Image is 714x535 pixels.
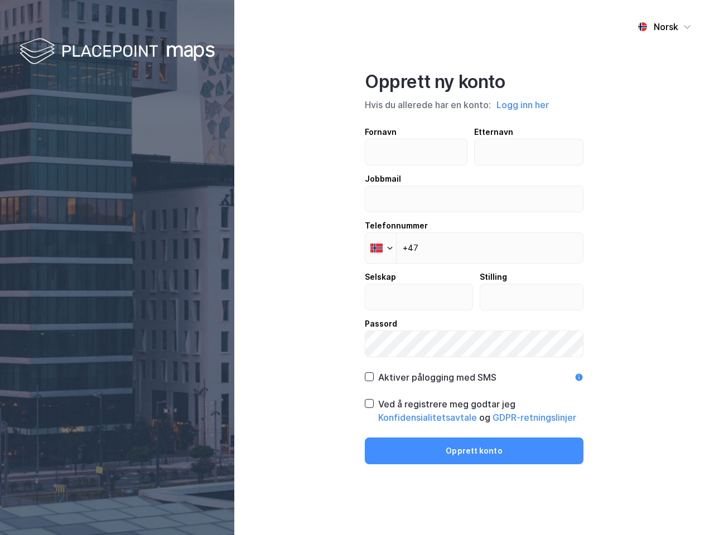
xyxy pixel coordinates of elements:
[378,397,583,424] div: Ved å registrere meg godtar jeg og
[480,270,584,284] div: Stilling
[378,371,496,384] div: Aktiver pålogging med SMS
[365,71,583,93] div: Opprett ny konto
[365,233,396,263] div: Norway: + 47
[365,317,583,330] div: Passord
[493,98,552,112] button: Logg inn her
[365,437,583,464] button: Opprett konto
[365,98,583,112] div: Hvis du allerede har en konto:
[20,36,215,69] img: logo-white.f07954bde2210d2a523dddb988cd2aa7.svg
[658,481,714,535] iframe: Chat Widget
[365,270,473,284] div: Selskap
[365,219,583,232] div: Telefonnummer
[365,172,583,186] div: Jobbmail
[654,20,678,33] div: Norsk
[365,125,467,139] div: Fornavn
[365,232,583,264] input: Telefonnummer
[474,125,584,139] div: Etternavn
